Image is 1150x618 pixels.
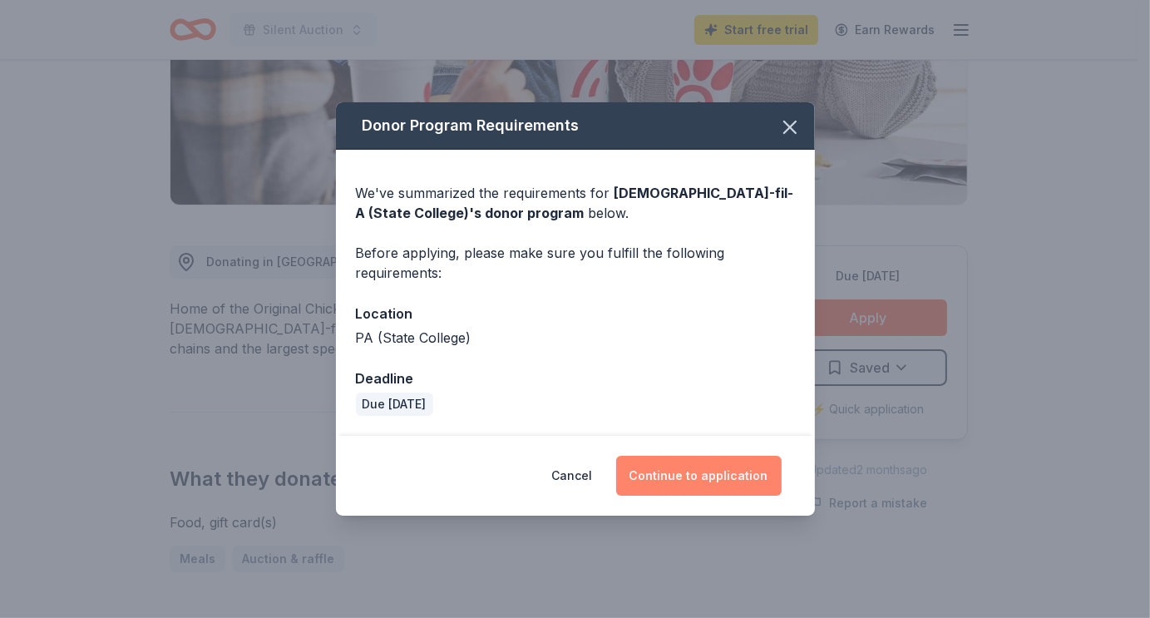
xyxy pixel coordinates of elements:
[336,102,815,150] div: Donor Program Requirements
[356,393,433,416] div: Due [DATE]
[616,456,782,496] button: Continue to application
[356,183,795,223] div: We've summarized the requirements for below.
[356,368,795,389] div: Deadline
[356,328,795,348] div: PA (State College)
[356,303,795,324] div: Location
[356,243,795,283] div: Before applying, please make sure you fulfill the following requirements:
[552,456,593,496] button: Cancel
